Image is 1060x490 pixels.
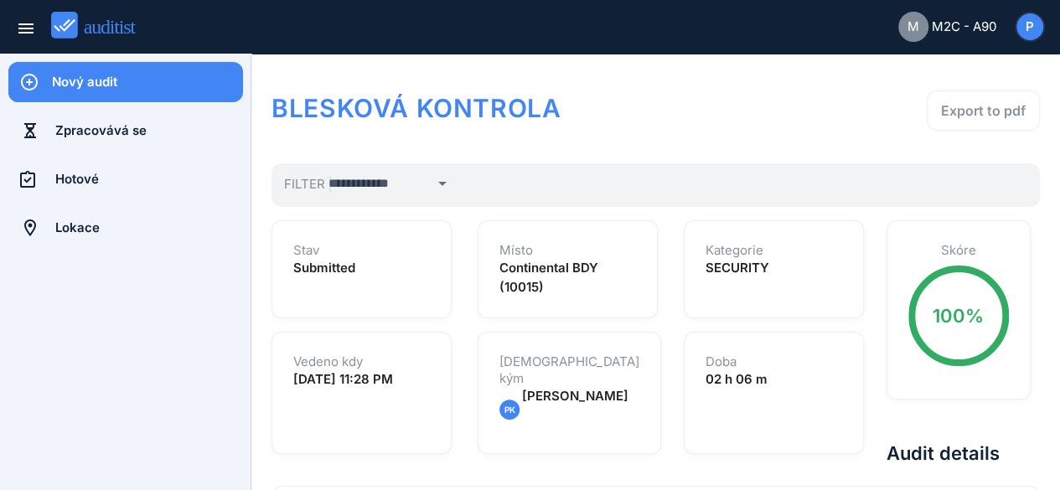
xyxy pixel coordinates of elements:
[499,242,636,259] h1: Místo
[706,353,842,370] h1: Doba
[504,400,514,419] span: PK
[293,242,430,259] h1: Stav
[55,219,243,237] div: Lokace
[941,101,1026,121] div: Export to pdf
[55,121,243,140] div: Zpracovává se
[706,242,842,259] h1: Kategorie
[499,260,598,295] strong: Continental BDY (10015)
[706,371,768,387] strong: 02 h 06 m
[8,111,243,151] a: Zpracovává se
[16,18,36,39] i: menu
[432,173,452,193] i: arrow_drop_down
[293,260,355,276] strong: Submitted
[284,176,331,192] span: Filter
[293,371,393,387] strong: [DATE] 11:28 PM
[499,353,639,387] h1: [DEMOGRAPHIC_DATA] kým
[271,90,732,126] h1: BLESKOVÁ KONTROLA
[8,208,243,248] a: Lokace
[293,353,430,370] h1: Vedeno kdy
[522,388,628,404] span: [PERSON_NAME]
[52,73,243,91] div: Nový audit
[933,302,984,329] div: 100%
[706,260,769,276] strong: SECURITY
[8,159,243,199] a: Hotové
[907,18,919,37] span: M
[927,90,1040,131] button: Export to pdf
[1026,18,1034,37] span: P
[51,12,151,39] img: auditist_logo_new.svg
[908,242,1009,259] h1: Skóre
[932,18,996,37] span: M2C - A90
[55,170,243,188] div: Hotové
[1015,12,1045,42] button: P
